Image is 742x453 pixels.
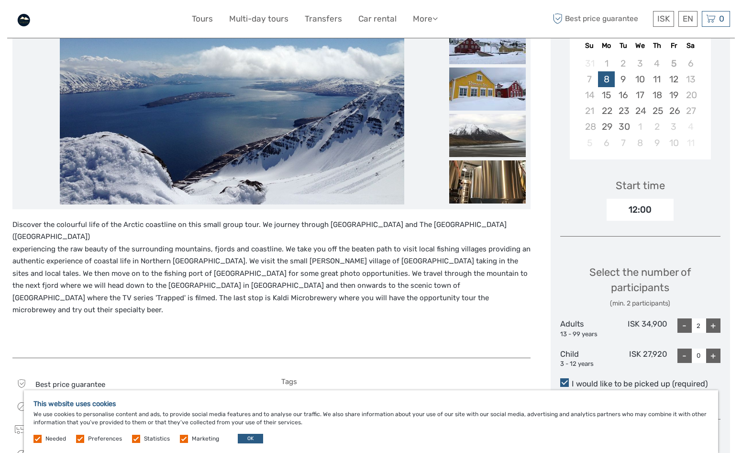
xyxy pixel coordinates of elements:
[413,12,438,26] a: More
[613,349,667,369] div: ISK 27,920
[615,103,631,119] div: Choose Tuesday, September 23rd, 2025
[615,56,631,71] div: Not available Tuesday, September 2nd, 2025
[665,135,682,151] div: Choose Friday, October 10th, 2025
[581,119,598,135] div: Not available Sunday, September 28th, 2025
[581,39,598,52] div: Su
[615,39,631,52] div: Tu
[88,435,122,443] label: Preferences
[560,378,720,390] label: I would like to be picked up (required)
[24,390,718,453] div: We use cookies to personalise content and ads, to provide social media features and to analyse ou...
[615,135,631,151] div: Choose Tuesday, October 7th, 2025
[560,318,614,339] div: Adults
[615,71,631,87] div: Choose Tuesday, September 9th, 2025
[631,71,648,87] div: Choose Wednesday, September 10th, 2025
[281,377,531,386] h5: Tags
[677,349,692,363] div: -
[560,265,720,308] div: Select the number of participants
[192,12,213,26] a: Tours
[631,135,648,151] div: Choose Wednesday, October 8th, 2025
[35,380,105,389] span: Best price guarantee
[581,87,598,103] div: Not available Sunday, September 14th, 2025
[678,11,698,27] div: EN
[631,39,648,52] div: We
[305,12,342,26] a: Transfers
[682,56,699,71] div: Not available Saturday, September 6th, 2025
[560,299,720,308] div: (min. 2 participants)
[631,87,648,103] div: Choose Wednesday, September 17th, 2025
[631,103,648,119] div: Choose Wednesday, September 24th, 2025
[615,119,631,135] div: Choose Tuesday, September 30th, 2025
[649,119,665,135] div: Choose Thursday, October 2nd, 2025
[616,178,665,193] div: Start time
[718,14,726,23] span: 0
[657,14,670,23] span: ISK
[665,71,682,87] div: Choose Friday, September 12th, 2025
[598,135,615,151] div: Choose Monday, October 6th, 2025
[706,349,720,363] div: +
[607,199,674,221] div: 12:00
[581,103,598,119] div: Not available Sunday, September 21st, 2025
[12,219,531,317] p: Discover the colourful life of the Arctic coastline on this small group tour. We journey through ...
[598,39,615,52] div: Mo
[631,119,648,135] div: Choose Wednesday, October 1st, 2025
[358,12,397,26] a: Car rental
[665,119,682,135] div: Choose Friday, October 3rd, 2025
[682,135,699,151] div: Not available Saturday, October 11th, 2025
[682,119,699,135] div: Not available Saturday, October 4th, 2025
[682,39,699,52] div: Sa
[45,435,66,443] label: Needed
[449,21,526,64] img: 20095c7d3ecd4f3ba9a8a99a5a9564cd_slider_thumbnail.jpeg
[229,12,288,26] a: Multi-day tours
[649,103,665,119] div: Choose Thursday, September 25th, 2025
[682,103,699,119] div: Not available Saturday, September 27th, 2025
[598,71,615,87] div: Choose Monday, September 8th, 2025
[665,56,682,71] div: Not available Friday, September 5th, 2025
[649,56,665,71] div: Not available Thursday, September 4th, 2025
[598,87,615,103] div: Choose Monday, September 15th, 2025
[238,434,263,443] button: OK
[665,103,682,119] div: Choose Friday, September 26th, 2025
[573,56,708,151] div: month 2025-09
[581,56,598,71] div: Not available Sunday, August 31st, 2025
[682,71,699,87] div: Not available Saturday, September 13th, 2025
[649,135,665,151] div: Choose Thursday, October 9th, 2025
[706,318,720,333] div: +
[551,11,651,27] span: Best price guarantee
[449,114,526,157] img: 7e161131eaee4d6fbc2100d0245e6b3e_slider_thumbnail.jpeg
[449,160,526,204] img: 9b75713b5b0a4b318822cb60acc28684_slider_thumbnail.jpeg
[665,87,682,103] div: Choose Friday, September 19th, 2025
[581,135,598,151] div: Not available Sunday, October 5th, 2025
[12,7,36,31] img: General Info:
[649,71,665,87] div: Choose Thursday, September 11th, 2025
[649,87,665,103] div: Choose Thursday, September 18th, 2025
[598,119,615,135] div: Choose Monday, September 29th, 2025
[649,39,665,52] div: Th
[449,68,526,111] img: 59f61d91757546f997611d7dfb68c8b1_slider_thumbnail.jpeg
[677,318,692,333] div: -
[33,400,709,408] h5: This website uses cookies
[192,435,219,443] label: Marketing
[631,56,648,71] div: Not available Wednesday, September 3rd, 2025
[560,330,614,339] div: 13 - 99 years
[598,56,615,71] div: Not available Monday, September 1st, 2025
[615,87,631,103] div: Choose Tuesday, September 16th, 2025
[665,39,682,52] div: Fr
[613,318,667,339] div: ISK 34,900
[581,71,598,87] div: Not available Sunday, September 7th, 2025
[682,87,699,103] div: Not available Saturday, September 20th, 2025
[598,103,615,119] div: Choose Monday, September 22nd, 2025
[560,360,614,369] div: 3 - 12 years
[560,349,614,369] div: Child
[144,435,170,443] label: Statistics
